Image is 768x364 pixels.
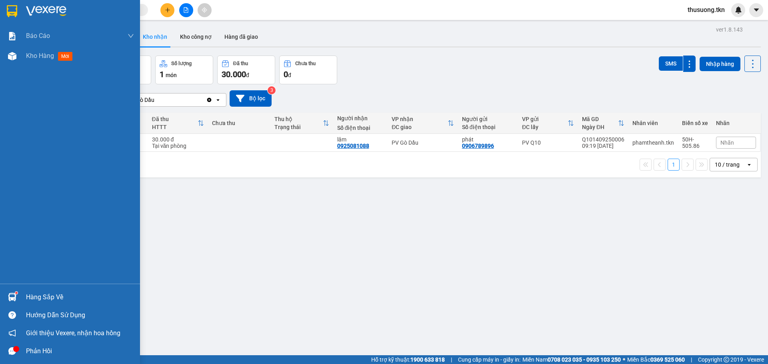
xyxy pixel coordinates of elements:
[165,7,170,13] span: plus
[753,6,760,14] span: caret-down
[462,143,494,149] div: 0906789896
[160,70,164,79] span: 1
[26,31,50,41] span: Báo cáo
[8,311,16,319] span: question-circle
[8,52,16,60] img: warehouse-icon
[388,113,458,134] th: Toggle SortBy
[198,3,212,17] button: aim
[632,139,674,146] div: phamtheanh.tkn
[8,293,16,301] img: warehouse-icon
[152,116,198,122] div: Đã thu
[716,25,743,34] div: ver 1.8.143
[166,72,177,78] span: món
[8,329,16,337] span: notification
[152,124,198,130] div: HTTT
[410,356,445,363] strong: 1900 633 818
[152,136,204,143] div: 30.000 đ
[749,3,763,17] button: caret-down
[392,124,447,130] div: ĐC giao
[724,357,729,362] span: copyright
[623,358,625,361] span: ⚪️
[582,116,618,122] div: Mã GD
[217,56,275,84] button: Đã thu30.000đ
[632,120,674,126] div: Nhân viên
[15,292,18,294] sup: 1
[681,5,731,15] span: thusuong.tkn
[26,328,120,338] span: Giới thiệu Vexere, nhận hoa hồng
[230,90,272,107] button: Bộ lọc
[26,291,134,303] div: Hàng sắp về
[522,116,568,122] div: VP gửi
[174,27,218,46] button: Kho công nợ
[26,309,134,321] div: Hướng dẫn sử dụng
[155,56,213,84] button: Số lượng1món
[337,136,384,143] div: lâm
[274,116,322,122] div: Thu hộ
[522,124,568,130] div: ĐC lấy
[218,27,264,46] button: Hàng đã giao
[58,52,72,61] span: mới
[288,72,291,78] span: đ
[202,7,207,13] span: aim
[179,3,193,17] button: file-add
[206,97,212,103] svg: Clear value
[582,136,624,143] div: Q101409250006
[548,356,621,363] strong: 0708 023 035 - 0935 103 250
[183,7,189,13] span: file-add
[337,143,369,149] div: 0925081088
[246,72,249,78] span: đ
[274,124,322,130] div: Trạng thái
[668,159,680,171] button: 1
[518,113,578,134] th: Toggle SortBy
[746,161,752,168] svg: open
[582,143,624,149] div: 09:19 [DATE]
[128,96,154,104] div: PV Gò Dầu
[735,6,742,14] img: icon-new-feature
[720,139,734,146] span: Nhãn
[148,113,208,134] th: Toggle SortBy
[682,136,708,149] div: 50H-505.86
[337,125,384,131] div: Số điện thoại
[522,139,574,146] div: PV Q10
[155,96,156,104] input: Selected PV Gò Dầu.
[26,345,134,357] div: Phản hồi
[682,120,708,126] div: Biển số xe
[715,161,740,169] div: 10 / trang
[700,57,740,71] button: Nhập hàng
[716,120,756,126] div: Nhãn
[8,347,16,355] span: message
[462,116,514,122] div: Người gửi
[136,27,174,46] button: Kho nhận
[270,113,333,134] th: Toggle SortBy
[233,61,248,66] div: Đã thu
[212,120,266,126] div: Chưa thu
[451,355,452,364] span: |
[392,139,454,146] div: PV Gò Dầu
[171,61,192,66] div: Số lượng
[458,355,520,364] span: Cung cấp máy in - giấy in:
[462,124,514,130] div: Số điện thoại
[128,33,134,39] span: down
[26,52,54,60] span: Kho hàng
[650,356,685,363] strong: 0369 525 060
[392,116,447,122] div: VP nhận
[284,70,288,79] span: 0
[627,355,685,364] span: Miền Bắc
[691,355,692,364] span: |
[222,70,246,79] span: 30.000
[215,97,221,103] svg: open
[582,124,618,130] div: Ngày ĐH
[462,136,514,143] div: phát
[295,61,316,66] div: Chưa thu
[152,143,204,149] div: Tại văn phòng
[268,86,276,94] sup: 3
[8,32,16,40] img: solution-icon
[279,56,337,84] button: Chưa thu0đ
[371,355,445,364] span: Hỗ trợ kỹ thuật:
[337,115,384,121] div: Người nhận
[659,56,683,71] button: SMS
[7,5,17,17] img: logo-vxr
[160,3,174,17] button: plus
[578,113,628,134] th: Toggle SortBy
[522,355,621,364] span: Miền Nam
